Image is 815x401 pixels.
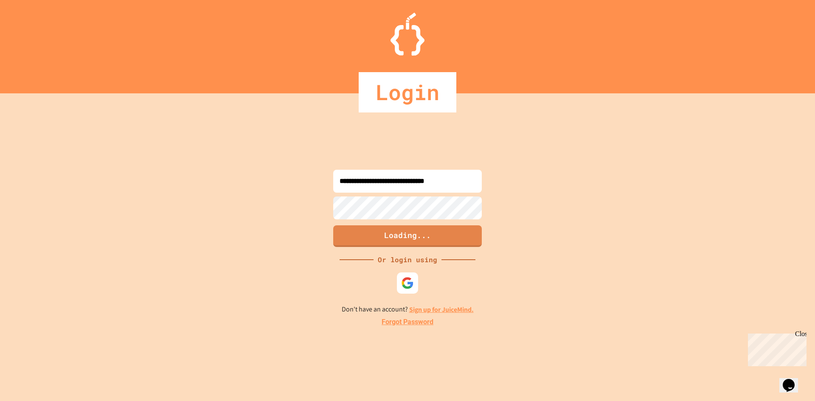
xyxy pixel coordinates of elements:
iframe: chat widget [779,367,807,393]
button: Loading... [333,225,482,247]
img: Logo.svg [391,13,424,56]
div: Chat with us now!Close [3,3,59,54]
a: Forgot Password [382,317,433,327]
img: google-icon.svg [401,277,414,289]
div: Or login using [374,255,441,265]
a: Sign up for JuiceMind. [409,305,474,314]
div: Login [359,72,456,112]
p: Don't have an account? [342,304,474,315]
iframe: chat widget [745,330,807,366]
